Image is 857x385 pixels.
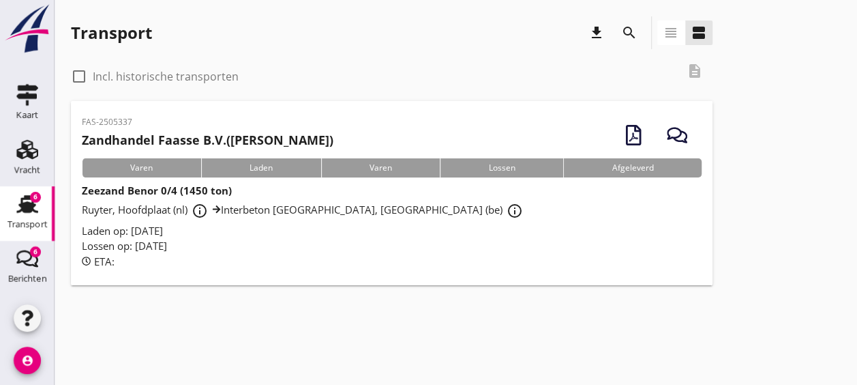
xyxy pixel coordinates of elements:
span: ETA: [94,255,115,268]
div: Lossen [440,158,563,177]
img: logo-small.a267ee39.svg [3,3,52,54]
div: Laden [201,158,321,177]
strong: Zandhandel Faasse B.V. [82,132,226,148]
i: account_circle [14,347,41,374]
p: FAS-2505337 [82,116,333,128]
div: 6 [30,246,41,257]
span: Laden op: [DATE] [82,224,163,238]
i: view_headline [663,25,679,41]
div: Berichten [8,274,47,283]
div: Varen [82,158,201,177]
div: Kaart [16,111,38,119]
span: Lossen op: [DATE] [82,239,167,253]
i: search [621,25,637,41]
i: info_outline [507,203,523,219]
div: 6 [30,192,41,203]
a: FAS-2505337Zandhandel Faasse B.V.([PERSON_NAME])VarenLadenVarenLossenAfgeleverdZeezand Benor 0/4 ... [71,101,712,285]
label: Incl. historische transporten [93,70,239,83]
div: Vracht [14,165,41,174]
span: Ruyter, Hoofdplaat (nl) Interbeton [GEOGRAPHIC_DATA], [GEOGRAPHIC_DATA] (be) [82,203,527,216]
div: Transport [71,22,152,44]
div: Afgeleverd [563,158,702,177]
div: Transport [7,220,48,229]
h2: ([PERSON_NAME]) [82,131,333,149]
i: download [588,25,605,41]
strong: Zeezand Benor 0/4 (1450 ton) [82,184,232,197]
div: Varen [321,158,440,177]
i: view_agenda [691,25,707,41]
i: info_outline [192,203,208,219]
